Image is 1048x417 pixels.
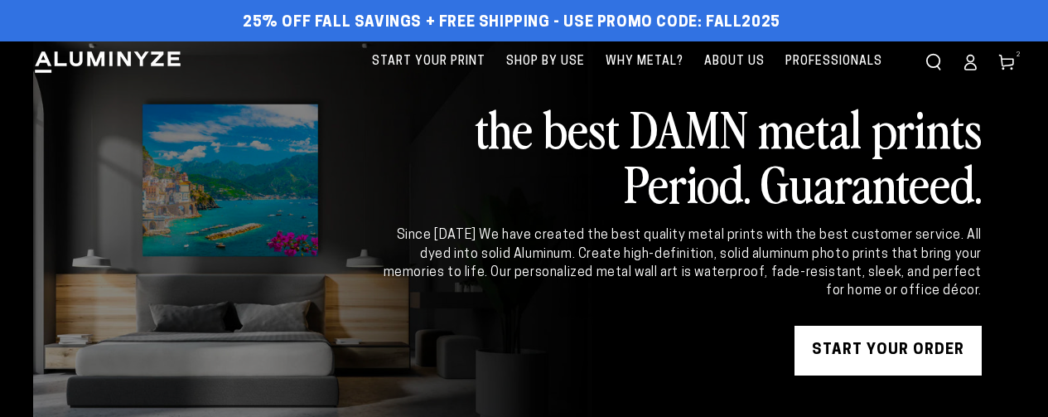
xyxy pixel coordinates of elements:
[372,51,485,72] span: Start Your Print
[506,51,585,72] span: Shop By Use
[696,41,773,82] a: About Us
[243,14,780,32] span: 25% off FALL Savings + Free Shipping - Use Promo Code: FALL2025
[364,41,494,82] a: Start Your Print
[498,41,593,82] a: Shop By Use
[380,226,982,301] div: Since [DATE] We have created the best quality metal prints with the best customer service. All dy...
[33,50,182,75] img: Aluminyze
[380,100,982,210] h2: the best DAMN metal prints Period. Guaranteed.
[704,51,765,72] span: About Us
[794,326,982,376] a: START YOUR Order
[915,44,952,80] summary: Search our site
[785,51,882,72] span: Professionals
[1017,49,1021,61] span: 2
[777,41,891,82] a: Professionals
[597,41,692,82] a: Why Metal?
[606,51,683,72] span: Why Metal?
